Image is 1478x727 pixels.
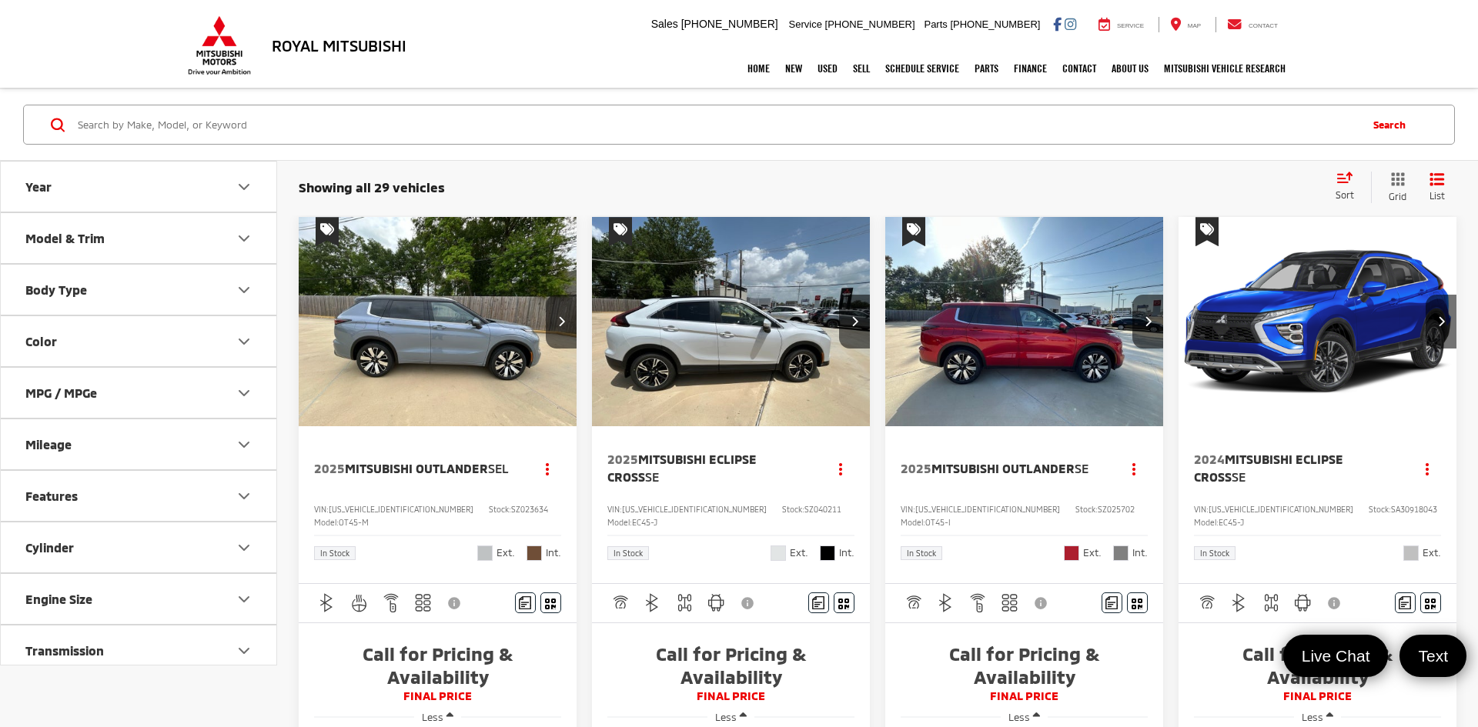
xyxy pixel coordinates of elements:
span: dropdown dots [1426,462,1429,475]
span: 2024 [1194,452,1225,466]
div: Engine Size [25,592,92,606]
span: Service [1117,22,1144,29]
a: Parts: Opens in a new tab [967,49,1006,88]
span: Stock: [782,505,804,514]
a: Sell [845,49,878,88]
span: Mitsubishi Eclipse Cross [607,452,757,483]
img: Comments [1105,596,1118,609]
span: EC45-J [632,518,657,527]
span: Map [1188,22,1201,29]
img: Comments [1399,596,1411,609]
div: Body Type [235,281,253,299]
span: Mitsubishi Eclipse Cross [1194,452,1343,483]
span: Model: [1194,518,1219,527]
button: Model & TrimModel & Trim [1,213,278,263]
img: 2025 Mitsubishi Eclipse Cross SE [591,217,871,427]
a: Contact [1055,49,1104,88]
a: Finance [1006,49,1055,88]
button: Engine SizeEngine Size [1,574,278,624]
button: MPG / MPGeMPG / MPGe [1,368,278,418]
span: Moonstone Gray Metallic/Black Roof [477,545,493,561]
img: Mitsubishi [185,15,254,75]
div: Cylinder [235,539,253,557]
span: Showing all 29 vehicles [299,179,445,195]
span: Ext. [497,545,515,560]
span: FINAL PRICE [314,689,561,704]
div: 2025 Mitsubishi Outlander SEL 0 [298,217,578,426]
span: dropdown dots [839,462,842,475]
button: View Disclaimer [1322,587,1348,619]
button: Comments [1102,592,1122,613]
span: Text [1410,645,1456,666]
button: List View [1418,172,1456,203]
span: dropdown dots [1132,462,1135,475]
span: Stock: [489,505,511,514]
button: Comments [1395,592,1416,613]
div: Features [235,487,253,505]
div: Cylinder [25,540,74,555]
span: EC45-J [1219,518,1244,527]
a: 2025Mitsubishi Eclipse CrossSE [607,451,812,485]
a: 2025 Mitsubishi Eclipse Cross SE2025 Mitsubishi Eclipse Cross SE2025 Mitsubishi Eclipse Cross SE2... [591,217,871,426]
button: Window Sticker [540,592,561,613]
button: ColorColor [1,316,278,366]
span: Black [820,545,835,561]
img: Bluetooth® [936,593,955,612]
a: Service [1087,17,1155,32]
a: Used [810,49,845,88]
a: Schedule Service: Opens in a new tab [878,49,967,88]
span: Model: [607,518,632,527]
span: Live Chat [1294,645,1378,666]
div: Transmission [235,642,253,660]
span: VIN: [314,505,329,514]
span: Grid [1389,190,1406,203]
div: Transmission [25,643,104,658]
div: Color [235,332,253,351]
div: MPG / MPGe [235,384,253,402]
span: [PHONE_NUMBER] [950,18,1040,30]
div: Mileage [235,435,253,454]
span: OT45-M [339,518,369,527]
span: [US_VEHICLE_IDENTIFICATION_NUMBER] [622,505,767,514]
button: Next image [839,295,870,348]
i: Window Sticker [1132,597,1142,609]
button: View Disclaimer [442,587,468,619]
span: Parts [924,18,947,30]
span: FINAL PRICE [607,689,854,704]
div: Model & Trim [235,229,253,248]
span: Ext. [1083,545,1102,560]
a: Instagram: Click to visit our Instagram page [1065,18,1076,30]
a: Facebook: Click to visit our Facebook page [1053,18,1062,30]
button: CylinderCylinder [1,522,278,572]
span: SE [645,469,659,484]
span: 2025 [607,452,638,466]
button: Window Sticker [834,592,854,613]
img: Remote Start [382,593,401,612]
span: Call for Pricing & Availability [1194,642,1441,689]
button: MileageMileage [1,419,278,469]
span: [US_VEHICLE_IDENTIFICATION_NUMBER] [1209,505,1353,514]
button: Comments [808,592,829,613]
button: Actions [534,455,561,482]
div: Model & Trim [25,231,105,245]
img: 2025 Mitsubishi Outlander SE [884,217,1165,427]
button: YearYear [1,162,278,212]
input: Search by Make, Model, or Keyword [76,106,1358,143]
div: Mileage [25,437,72,452]
button: Actions [1414,455,1441,482]
img: Bluetooth® [643,593,662,612]
span: Less [1008,711,1030,723]
span: Call for Pricing & Availability [901,642,1148,689]
span: [US_VEHICLE_IDENTIFICATION_NUMBER] [329,505,473,514]
span: [PHONE_NUMBER] [825,18,915,30]
button: FeaturesFeatures [1,471,278,521]
img: Android Auto [1293,593,1312,612]
a: 2025 Mitsubishi Outlander SE2025 Mitsubishi Outlander SE2025 Mitsubishi Outlander SE2025 Mitsubis... [884,217,1165,426]
a: About Us [1104,49,1156,88]
button: Actions [1121,455,1148,482]
img: 4WD/AWD [675,593,694,612]
span: Special [609,217,632,246]
span: Stock: [1075,505,1098,514]
img: Remote Start [968,593,988,612]
i: Window Sticker [545,597,556,609]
